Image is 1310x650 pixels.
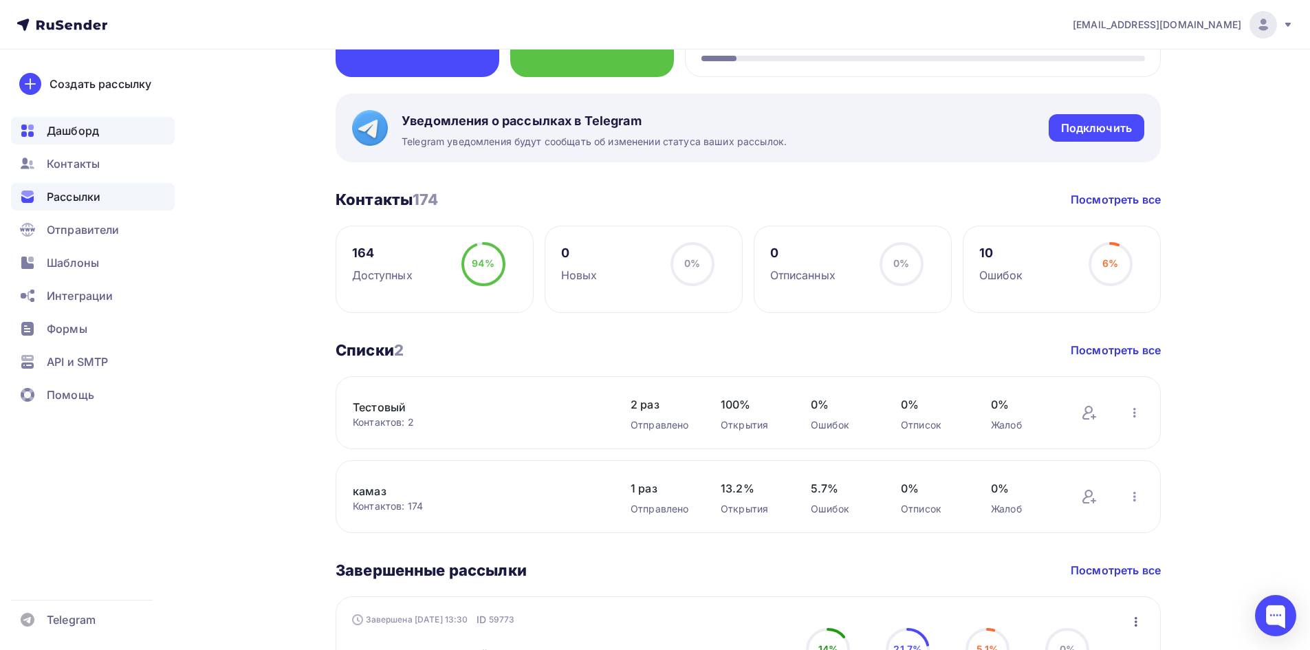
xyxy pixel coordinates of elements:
[477,613,486,627] span: ID
[352,245,413,261] div: 164
[11,183,175,210] a: Рассылки
[561,267,598,283] div: Новых
[336,340,404,360] h3: Списки
[901,396,963,413] span: 0%
[353,399,587,415] a: Тестовый
[721,396,783,413] span: 100%
[721,480,783,497] span: 13.2%
[402,113,787,129] span: Уведомления о рассылках в Telegram
[721,502,783,516] div: Открытия
[631,502,693,516] div: Отправлено
[47,188,100,205] span: Рассылки
[353,483,587,499] a: камаз
[1071,191,1161,208] a: Посмотреть все
[1071,342,1161,358] a: Посмотреть все
[1061,120,1132,136] div: Подключить
[991,480,1054,497] span: 0%
[991,418,1054,432] div: Жалоб
[353,415,603,429] div: Контактов: 2
[721,418,783,432] div: Открытия
[47,221,120,238] span: Отправители
[47,387,94,403] span: Помощь
[901,418,963,432] div: Отписок
[1102,257,1118,269] span: 6%
[352,613,515,627] div: Завершена [DATE] 13:30
[1073,11,1293,39] a: [EMAIL_ADDRESS][DOMAIN_NAME]
[991,502,1054,516] div: Жалоб
[11,315,175,343] a: Формы
[631,480,693,497] span: 1 раз
[413,191,438,208] span: 174
[811,418,873,432] div: Ошибок
[631,418,693,432] div: Отправлено
[353,499,603,513] div: Контактов: 174
[47,254,99,271] span: Шаблоны
[336,190,439,209] h3: Контакты
[811,502,873,516] div: Ошибок
[472,257,494,269] span: 94%
[770,245,836,261] div: 0
[402,135,787,149] span: Telegram уведомления будут сообщать об изменении статуса ваших рассылок.
[11,117,175,144] a: Дашборд
[811,480,873,497] span: 5.7%
[991,396,1054,413] span: 0%
[770,267,836,283] div: Отписанных
[631,396,693,413] span: 2 раз
[352,267,413,283] div: Доступных
[336,561,527,580] h3: Завершенные рассылки
[901,480,963,497] span: 0%
[11,216,175,243] a: Отправители
[489,613,515,627] span: 59773
[1071,562,1161,578] a: Посмотреть все
[47,354,108,370] span: API и SMTP
[11,249,175,277] a: Шаблоны
[47,122,99,139] span: Дашборд
[893,257,909,269] span: 0%
[47,321,87,337] span: Формы
[979,267,1023,283] div: Ошибок
[561,245,598,261] div: 0
[901,502,963,516] div: Отписок
[47,611,96,628] span: Telegram
[684,257,700,269] span: 0%
[979,245,1023,261] div: 10
[47,288,113,304] span: Интеграции
[50,76,151,92] div: Создать рассылку
[11,150,175,177] a: Контакты
[1073,18,1241,32] span: [EMAIL_ADDRESS][DOMAIN_NAME]
[394,341,404,359] span: 2
[47,155,100,172] span: Контакты
[811,396,873,413] span: 0%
